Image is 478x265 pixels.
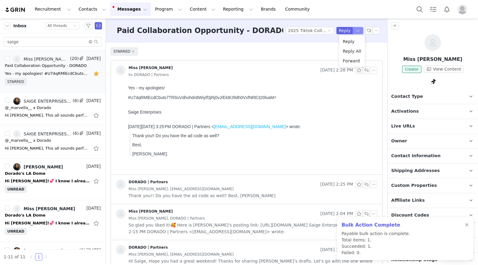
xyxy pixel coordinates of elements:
div: Dorado's LA Dome [5,212,45,218]
div: @_marvella__ x Dorado [5,105,51,111]
a: [EMAIL_ADDRESS][DOMAIN_NAME] [88,41,160,46]
div: DORADO | Partners [DATE] 2:25 PMMiss [PERSON_NAME], [EMAIL_ADDRESS][DOMAIN_NAME] Thank you!! Do y... [111,175,382,204]
p: [PERSON_NAME] [7,68,249,73]
div: SAIGE ENTERPRISES, DORADO | Partners [24,131,71,136]
span: (20) [69,55,79,62]
li: Next Page [42,253,50,260]
i: icon: left [30,255,33,259]
button: Recruitment [31,2,75,16]
div: Yes - my apologies! [2,2,249,7]
li: 1-11 of 11 [4,253,25,260]
span: [DATE] 1:15 PM [320,246,353,253]
h2: Bulk Action Complete [342,221,410,229]
button: Contacts [75,2,110,16]
a: Community [282,2,316,16]
span: Activations [391,108,419,115]
div: Saige Enterprises [2,27,249,31]
img: placeholder-profile.jpg [457,5,467,14]
span: UNREAD [5,186,27,193]
a: SAIGE ENTERPRISES, DORADO | Partners [13,130,71,137]
i: icon: search [94,40,98,44]
img: a36e1e18-46c9-40cb-91ec-0ed8421b959c--s.jpg [13,130,21,137]
span: Inbox [13,23,27,29]
span: [DATE] 2:28 PM [320,67,353,74]
span: So glad you liked it!🥰 Here is [PERSON_NAME]'s posting link: [URL][DOMAIN_NAME] Saige Enterprises... [129,222,377,235]
a: 1 [35,253,42,260]
li: Reply All [339,46,365,56]
li: Previous Page [28,253,35,260]
a: DORADO | Partners [116,245,168,255]
a: Brands [257,2,281,16]
a: [PERSON_NAME] [13,163,63,171]
button: View Content [424,65,463,73]
span: Creator [402,66,422,73]
span: Thank you!! Do you have the ad code as well? Best, [PERSON_NAME] [129,192,275,199]
button: Profile [454,5,473,14]
p: Miss [PERSON_NAME] [388,56,478,63]
a: Miss [PERSON_NAME] [116,209,173,219]
div: SAIGE ENTERPRISES, DORADO | Partners [24,99,71,104]
p: Best, [7,59,249,64]
button: Reporting [219,2,257,16]
div: Hi Jeanette, This all sounds perfect, thank you for keeping me in the loop. Marvella is SO excite... [5,145,90,151]
button: Search [413,2,426,16]
div: Miss [PERSON_NAME], DORADO | Partners [24,57,69,61]
i: icon: down [73,24,77,28]
span: Contact Information [391,153,440,159]
div: Yes - my apologies! #U74qRMlEcdCbuts7TRSvVdhohdn8Wiylf3jRj0vJ/Ek8/J9dh0VxfNRE320lvaM= Saige Enter... [5,71,90,77]
button: Reply [336,27,353,34]
i: icon: right [44,255,48,259]
span: Live URLs [391,123,415,130]
i: icon: close [132,50,135,53]
div: Hi Jeanette!💞 I know I already bugged you once about Coachella, but I wanted to loop you into our... [5,178,90,184]
h3: Paid Collaboration Opportunity - DORADO [117,25,288,36]
span: Shipping Addresses [391,167,440,174]
div: DORADO | Partners [129,245,168,250]
div: All threads [47,22,67,29]
a: Miss [PERSON_NAME], DORADO | Partners [13,55,69,63]
img: placeholder-contacts.jpeg [116,180,126,189]
span: [DATE] 2:04 PM [320,210,353,217]
img: a36e1e18-46c9-40cb-91ec-0ed8421b959c--s.jpg [13,55,21,63]
button: Notifications [440,2,453,16]
div: @_marvella__ x Dorado [5,137,51,144]
li: Reply [339,37,365,46]
button: Messages [110,2,151,16]
span: Custom Properties [391,182,437,189]
div: Hi Jeanette, This all sounds perfect, thank you for keeping me in the loop. Marvella is SO excite... [5,112,90,118]
img: 216ee6b0-eafa-4d76-b8e3-ce0e22173237.jpg [13,163,21,171]
a: Miss [PERSON_NAME] [116,65,173,75]
div: Paid Collaboration Opportunity - DORADO [5,63,87,69]
img: 216ee6b0-eafa-4d76-b8e3-ce0e22173237.jpg [13,98,21,105]
a: DORADO | Partners [116,180,168,189]
span: Discount Codes [391,212,429,219]
span: [DATE] 2:25 PM [320,181,353,188]
img: placeholder-contacts.jpeg [116,245,126,255]
img: grin logo [5,7,26,13]
div: [PERSON_NAME] [24,164,63,169]
span: STARRED [111,48,138,55]
span: Send Email [95,22,102,29]
a: [PERSON_NAME], DORADO | Partners [13,247,78,254]
p: Thank you!! Do you have the ad code as well? [7,50,249,55]
div: Miss [PERSON_NAME] [129,65,173,70]
img: a36e1e18-46c9-40cb-91ec-0ed8421b959c--s.jpg [116,209,126,219]
img: Miss Nk Niyaakay [424,34,441,51]
span: Owner [391,138,407,144]
div: Dorado's LA Dome [5,171,45,177]
div: Hi Jeanette!💞 I know I already bugged you once about Coachella, but I wanted to loop you into our... [5,220,90,226]
a: Tasks [427,2,440,16]
i: icon: close-circle [89,40,92,44]
p: Payable bulk action is complete. Total items: 1. Succeeded: 1. Failed: 0. [342,230,410,256]
span: Affiliate Links [391,197,425,204]
div: #U74qRMlEcdCbuts7TRSvVdhohdn8Wiylf3jRj0vJ/Ek8/J9dh0VxfNRE320lvaM= [2,12,249,17]
span: STARRED [5,78,27,85]
div: Miss [PERSON_NAME] [DATE] 2:04 PMMiss [PERSON_NAME], DORADO | Partners So glad you liked it!🥰 Her... [111,204,382,240]
div: 2025 Tiktok Collab #1 [288,27,326,34]
li: Forward [339,56,365,66]
span: Contact Type [391,93,423,100]
div: [PERSON_NAME], DORADO | Partners [24,248,78,253]
div: Miss [PERSON_NAME] [24,206,75,211]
